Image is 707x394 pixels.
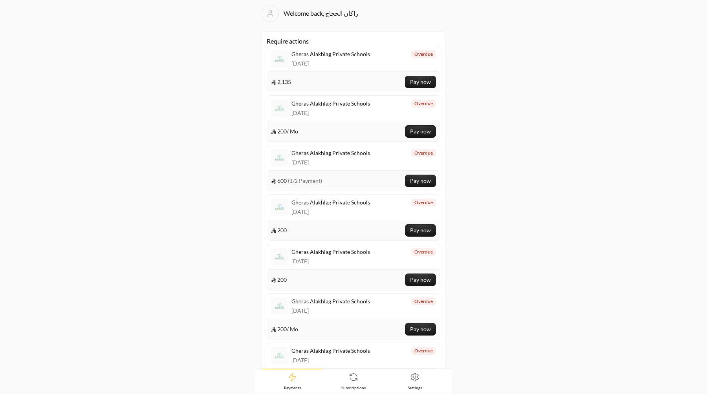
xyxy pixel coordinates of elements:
[291,307,370,315] span: [DATE]
[291,60,370,67] span: [DATE]
[273,151,287,165] img: Logo
[271,276,287,284] span: 200
[291,356,370,364] span: [DATE]
[271,325,298,333] span: 200 / Mo
[414,298,433,305] span: overdue
[405,323,436,336] button: Pay now
[291,159,370,166] span: [DATE]
[405,175,436,187] button: Pay now
[414,150,433,156] span: overdue
[414,100,433,107] span: overdue
[291,109,370,117] span: [DATE]
[267,343,440,389] a: LogoGheras Alakhlag Private Schools[DATE]overdue
[267,244,440,290] a: LogoGheras Alakhlag Private Schools[DATE]overdue 200Pay now
[323,369,384,394] a: Subscriptions
[271,226,287,234] span: 200
[408,385,422,390] span: Settings
[291,257,370,265] span: [DATE]
[405,224,436,237] button: Pay now
[267,293,440,339] a: LogoGheras Alakhlag Private Schools[DATE]overdue 200/ MoPay now
[273,52,287,66] img: Logo
[414,249,433,255] span: overdue
[267,145,440,191] a: LogoGheras Alakhlag Private Schools[DATE]overdue 600 (1/2 Payment)Pay now
[291,50,370,58] span: Gheras Alakhlag Private Schools
[291,208,370,216] span: [DATE]
[271,78,291,86] span: 2,135
[284,9,358,18] h2: Welcome back, راكان الحجاج
[273,299,287,313] img: Logo
[273,101,287,115] img: Logo
[273,250,287,264] img: Logo
[284,385,301,390] span: Payments
[414,348,433,354] span: overdue
[273,348,287,363] img: Logo
[414,199,433,206] span: overdue
[262,369,323,394] a: Payments
[267,36,440,389] span: Require actions
[271,177,322,185] span: 600
[291,297,370,305] span: Gheras Alakhlag Private Schools
[267,95,440,142] a: LogoGheras Alakhlag Private Schools[DATE]overdue 200/ MoPay now
[291,149,370,157] span: Gheras Alakhlag Private Schools
[414,51,433,57] span: overdue
[291,347,370,355] span: Gheras Alakhlag Private Schools
[384,369,445,394] a: Settings
[288,177,322,184] span: ( 1/2 Payment )
[405,274,436,286] button: Pay now
[291,248,370,256] span: Gheras Alakhlag Private Schools
[267,46,440,92] a: LogoGheras Alakhlag Private Schools[DATE]overdue 2,135Pay now
[405,76,436,88] button: Pay now
[291,100,370,108] span: Gheras Alakhlag Private Schools
[267,194,440,241] a: LogoGheras Alakhlag Private Schools[DATE]overdue 200Pay now
[271,128,298,135] span: 200 / Mo
[291,199,370,206] span: Gheras Alakhlag Private Schools
[273,200,287,214] img: Logo
[405,125,436,138] button: Pay now
[341,385,366,390] span: Subscriptions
